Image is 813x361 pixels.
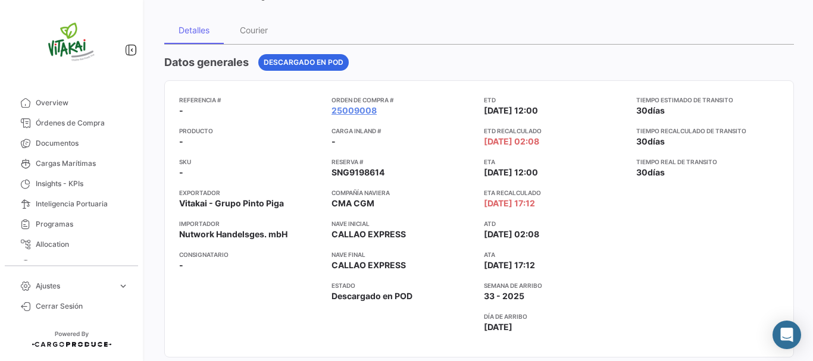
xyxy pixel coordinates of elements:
span: Descargado en POD [332,290,412,302]
span: Descargado en POD [264,57,343,68]
app-card-info-title: Consignatario [179,250,322,259]
app-card-info-title: ETD Recalculado [484,126,627,136]
app-card-info-title: Reserva # [332,157,474,167]
span: [DATE] 12:00 [484,167,538,178]
app-card-info-title: Nave final [332,250,474,259]
span: días [648,167,665,177]
span: [DATE] 17:12 [484,197,535,209]
span: 30 [636,136,648,146]
app-card-info-title: Nave inicial [332,219,474,228]
span: Vitakai - Grupo Pinto Piga [179,197,284,209]
span: Documentos [36,138,129,149]
app-card-info-title: Importador [179,219,322,228]
app-card-info-title: ATA [484,250,627,259]
a: Programas [10,214,133,234]
span: - [179,136,183,147]
span: Ajustes [36,281,113,291]
span: [DATE] 17:12 [484,259,535,271]
app-card-info-title: Exportador [179,188,322,197]
a: Allocation [10,234,133,255]
app-card-info-title: Carga inland # [332,126,474,136]
a: Courier [10,255,133,275]
img: vitakai.png [42,14,101,74]
span: CMA CGM [332,197,374,209]
span: - [179,105,183,117]
div: Courier [240,25,268,35]
h4: Datos generales [164,54,249,71]
app-card-info-title: Referencia # [179,95,322,105]
div: Abrir Intercom Messenger [773,321,801,349]
span: 30 [636,167,648,177]
span: Inteligencia Portuaria [36,199,129,209]
span: [DATE] 12:00 [484,105,538,117]
app-card-info-title: Producto [179,126,322,136]
span: - [332,136,336,147]
a: Overview [10,93,133,113]
span: Allocation [36,239,129,250]
a: Órdenes de Compra [10,113,133,133]
span: días [648,136,665,146]
app-card-info-title: Tiempo real de transito [636,157,779,167]
app-card-info-title: ATD [484,219,627,228]
span: [DATE] 02:08 [484,228,539,240]
span: 30 [636,105,648,115]
span: 33 - 2025 [484,290,524,302]
span: Overview [36,98,129,108]
app-card-info-title: Tiempo estimado de transito [636,95,779,105]
span: Programas [36,219,129,230]
span: [DATE] 02:08 [484,136,539,147]
app-card-info-title: Estado [332,281,474,290]
span: Órdenes de Compra [36,118,129,128]
span: - [179,167,183,178]
a: Cargas Marítimas [10,153,133,174]
app-card-info-title: ETD [484,95,627,105]
a: 25009008 [332,105,377,117]
a: Documentos [10,133,133,153]
span: Cargas Marítimas [36,158,129,169]
app-card-info-title: ETA Recalculado [484,188,627,197]
span: Insights - KPIs [36,178,129,189]
app-card-info-title: SKU [179,157,322,167]
span: CALLAO EXPRESS [332,228,406,240]
span: días [648,105,665,115]
span: Courier [36,259,129,270]
span: SNG9198614 [332,167,384,178]
span: Cerrar Sesión [36,301,129,312]
span: Nutwork Handelsges. mbH [179,228,287,240]
span: expand_more [118,281,129,291]
app-card-info-title: Tiempo recalculado de transito [636,126,779,136]
span: CALLAO EXPRESS [332,259,406,271]
app-card-info-title: Compañía naviera [332,188,474,197]
span: - [179,259,183,271]
app-card-info-title: Día de Arribo [484,312,627,321]
a: Insights - KPIs [10,174,133,194]
span: [DATE] [484,321,512,333]
app-card-info-title: ETA [484,157,627,167]
app-card-info-title: Orden de Compra # [332,95,474,105]
app-card-info-title: Semana de Arribo [484,281,627,290]
div: Detalles [179,25,209,35]
a: Inteligencia Portuaria [10,194,133,214]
